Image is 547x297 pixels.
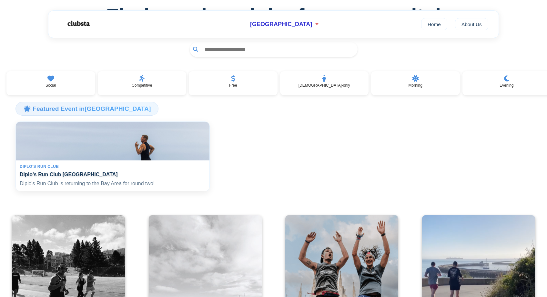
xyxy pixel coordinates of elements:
[13,121,212,161] img: Diplo's Run Club San Francisco
[299,83,350,88] p: [DEMOGRAPHIC_DATA]-only
[132,83,152,88] p: Competitive
[20,180,206,187] p: Diplo's Run Club is returning to the Bay Area for round two!
[250,21,312,28] span: [GEOGRAPHIC_DATA]
[421,18,447,30] a: Home
[325,4,441,28] span: community
[455,18,488,30] a: About Us
[409,83,422,88] p: Morning
[59,15,97,32] img: Logo
[435,5,441,28] span: |
[20,171,206,177] h4: Diplo's Run Club [GEOGRAPHIC_DATA]
[229,83,237,88] p: Free
[20,164,206,169] div: Diplo's Run Club
[500,83,513,88] p: Evening
[15,102,158,115] h3: 🌟 Featured Event in [GEOGRAPHIC_DATA]
[10,4,537,28] h1: Find running clubs for
[46,83,56,88] p: Social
